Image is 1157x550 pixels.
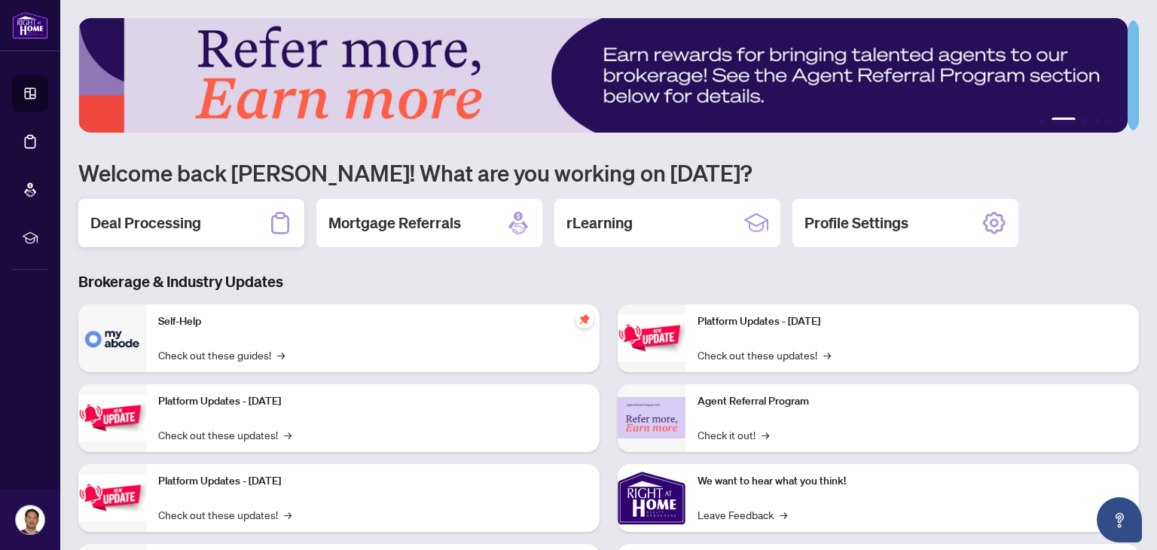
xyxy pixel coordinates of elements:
[158,347,285,363] a: Check out these guides!→
[12,11,48,39] img: logo
[16,506,44,534] img: Profile Icon
[618,397,685,438] img: Agent Referral Program
[78,158,1139,187] h1: Welcome back [PERSON_NAME]! What are you working on [DATE]?
[1082,118,1088,124] button: 3
[1094,118,1100,124] button: 4
[78,394,146,442] img: Platform Updates - September 16, 2025
[78,304,146,372] img: Self-Help
[158,426,292,443] a: Check out these updates!→
[698,313,1127,330] p: Platform Updates - [DATE]
[698,506,787,523] a: Leave Feedback→
[698,347,831,363] a: Check out these updates!→
[698,426,769,443] a: Check it out!→
[1039,118,1046,124] button: 1
[277,347,285,363] span: →
[1106,118,1112,124] button: 5
[284,426,292,443] span: →
[698,393,1127,410] p: Agent Referral Program
[284,506,292,523] span: →
[158,393,588,410] p: Platform Updates - [DATE]
[780,506,787,523] span: →
[823,347,831,363] span: →
[90,212,201,234] h2: Deal Processing
[78,18,1128,133] img: Slide 1
[698,473,1127,490] p: We want to hear what you think!
[158,506,292,523] a: Check out these updates!→
[575,310,594,328] span: pushpin
[158,473,588,490] p: Platform Updates - [DATE]
[618,464,685,532] img: We want to hear what you think!
[566,212,633,234] h2: rLearning
[328,212,461,234] h2: Mortgage Referrals
[618,314,685,362] img: Platform Updates - June 23, 2025
[78,271,1139,292] h3: Brokerage & Industry Updates
[762,426,769,443] span: →
[158,313,588,330] p: Self-Help
[1097,497,1142,542] button: Open asap
[804,212,908,234] h2: Profile Settings
[1052,118,1076,124] button: 2
[78,474,146,521] img: Platform Updates - July 21, 2025
[1118,118,1124,124] button: 6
